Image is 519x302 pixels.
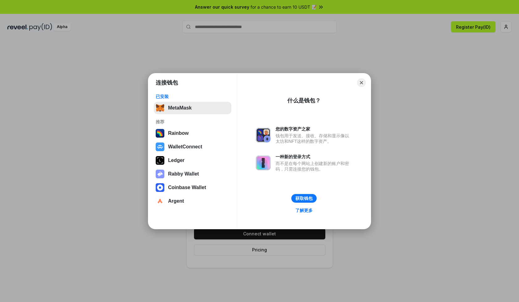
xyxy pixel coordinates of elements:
[357,78,366,87] button: Close
[168,171,199,177] div: Rabby Wallet
[156,79,178,86] h1: 连接钱包
[168,198,184,204] div: Argent
[156,197,164,205] img: svg+xml,%3Csvg%20width%3D%2228%22%20height%3D%2228%22%20viewBox%3D%220%200%2028%2028%22%20fill%3D...
[156,183,164,192] img: svg+xml,%3Csvg%20width%3D%2228%22%20height%3D%2228%22%20viewBox%3D%220%200%2028%2028%22%20fill%3D...
[276,126,352,132] div: 您的数字资产之家
[168,185,206,190] div: Coinbase Wallet
[291,194,317,203] button: 获取钱包
[292,206,316,214] a: 了解更多
[276,161,352,172] div: 而不是在每个网站上创建新的账户和密码，只需连接您的钱包。
[156,94,230,99] div: 已安装
[156,129,164,138] img: svg+xml,%3Csvg%20width%3D%22120%22%20height%3D%22120%22%20viewBox%3D%220%200%20120%20120%22%20fil...
[256,155,271,170] img: svg+xml,%3Csvg%20xmlns%3D%22http%3A%2F%2Fwww.w3.org%2F2000%2Fsvg%22%20fill%3D%22none%22%20viewBox...
[256,128,271,143] img: svg+xml,%3Csvg%20xmlns%3D%22http%3A%2F%2Fwww.w3.org%2F2000%2Fsvg%22%20fill%3D%22none%22%20viewBox...
[156,156,164,165] img: svg+xml,%3Csvg%20xmlns%3D%22http%3A%2F%2Fwww.w3.org%2F2000%2Fsvg%22%20width%3D%2228%22%20height%3...
[156,104,164,112] img: svg+xml,%3Csvg%20fill%3D%22none%22%20height%3D%2233%22%20viewBox%3D%220%200%2035%2033%22%20width%...
[154,102,231,114] button: MetaMask
[156,143,164,151] img: svg+xml,%3Csvg%20width%3D%2228%22%20height%3D%2228%22%20viewBox%3D%220%200%2028%2028%22%20fill%3D...
[156,170,164,178] img: svg+xml,%3Csvg%20xmlns%3D%22http%3A%2F%2Fwww.w3.org%2F2000%2Fsvg%22%20fill%3D%22none%22%20viewBox...
[168,130,189,136] div: Rainbow
[154,141,231,153] button: WalletConnect
[276,133,352,144] div: 钱包用于发送、接收、存储和显示像以太坊和NFT这样的数字资产。
[287,97,321,104] div: 什么是钱包？
[168,144,202,150] div: WalletConnect
[154,195,231,207] button: Argent
[168,158,184,163] div: Ledger
[156,119,230,125] div: 推荐
[154,127,231,139] button: Rainbow
[295,196,313,201] div: 获取钱包
[154,168,231,180] button: Rabby Wallet
[154,181,231,194] button: Coinbase Wallet
[154,154,231,167] button: Ledger
[295,208,313,213] div: 了解更多
[276,154,352,159] div: 一种新的登录方式
[168,105,192,111] div: MetaMask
